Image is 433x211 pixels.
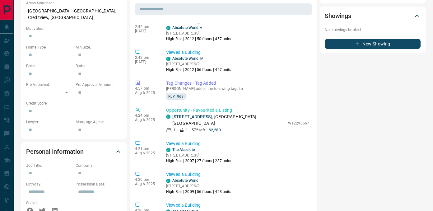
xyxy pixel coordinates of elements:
p: [DATE] [135,29,157,33]
p: Motivation: [26,26,122,31]
p: 572 sqft [192,127,205,133]
p: Viewed a Building [166,140,309,147]
p: Tag Changes - Tag Added [166,80,309,87]
a: Absolute World Ⅳ [172,56,203,61]
a: Absolute World Ⅴ [172,26,202,30]
a: The Absolute [172,148,195,152]
p: Home Type: [26,45,72,50]
p: 4:57 pm [135,86,157,91]
div: condos.ca [166,57,170,61]
p: Areas Searched: [26,0,122,6]
p: 4:21 pm [135,147,157,151]
p: High-Rise | 2012 | 56 floors | 427 units [166,67,231,73]
p: 4:24 pm [135,113,157,118]
p: Credit Score: [26,101,122,106]
p: 1 [174,127,176,133]
button: New Showing [325,39,421,49]
p: 2:42 pm [135,55,157,60]
p: Aug 6 2025 [135,91,157,95]
p: $2,280 [209,127,221,133]
p: Min Size: [76,45,122,50]
h2: Showings [325,11,351,21]
p: Lawyer: [26,119,72,125]
p: Opportunity - Favourited a Listing [166,107,309,114]
p: Viewed a Building [166,202,309,209]
p: [DATE] [135,60,157,64]
p: Viewed a Building [166,171,309,178]
p: Viewed a Building [166,49,309,56]
p: High-Rise | 2007 | 27 floors | 287 units [166,158,231,164]
p: Baths: [76,63,122,69]
p: Mortgage Agent: [76,119,122,125]
div: condos.ca [166,115,170,119]
p: 1 [186,127,188,133]
p: [STREET_ADDRESS] [166,152,231,158]
a: Absolute World [172,178,199,183]
a: [STREET_ADDRESS] [172,114,212,119]
p: W12296667 [288,120,309,126]
p: , [GEOGRAPHIC_DATA], [GEOGRAPHIC_DATA] [172,114,285,127]
p: [STREET_ADDRESS] [166,183,231,189]
h2: Personal Information [26,147,84,157]
span: M.V.968 [168,93,184,99]
div: condos.ca [166,179,170,183]
div: condos.ca [166,26,170,30]
p: Social: [26,200,72,206]
p: High-Rise | 2009 | 56 floors | 428 units [166,189,231,195]
p: Aug 6 2025 [135,118,157,122]
p: Pre-Approved: [26,82,72,87]
p: Beds: [26,63,72,69]
p: High-Rise | 2012 | 50 floors | 457 units [166,36,231,42]
p: Company: [76,163,122,168]
p: Possession Date: [76,181,122,187]
p: Pre-Approval Amount: [76,82,122,87]
p: Job Title: [26,163,72,168]
p: 4:20 pm [135,177,157,182]
p: Aug 6 2025 [135,151,157,155]
p: Aug 6 2025 [135,182,157,186]
div: Personal Information [26,144,122,159]
p: 2:42 pm [135,25,157,29]
p: [STREET_ADDRESS] [166,30,231,36]
p: No showings booked [325,27,421,33]
p: [GEOGRAPHIC_DATA], [GEOGRAPHIC_DATA], Creditview, [GEOGRAPHIC_DATA] [26,6,122,23]
p: [STREET_ADDRESS] [166,61,231,67]
p: Birthday: [26,181,72,187]
div: condos.ca [166,148,170,152]
div: Showings [325,8,421,23]
p: [PERSON_NAME] added the following tags to [166,87,309,91]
